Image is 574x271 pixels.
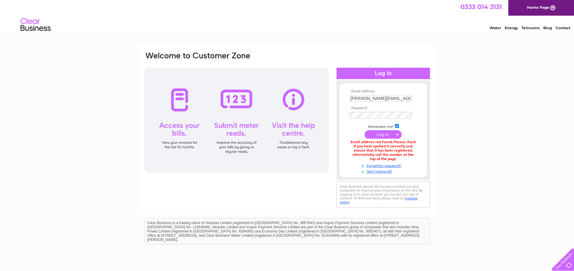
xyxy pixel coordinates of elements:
[490,26,501,30] a: Water
[522,26,540,30] a: Telecoms
[20,16,51,34] img: logo.png
[340,196,418,204] a: cookies policy
[145,3,430,29] div: Clear Business is a trading name of Verastar Limited (registered in [GEOGRAPHIC_DATA] No. 3667643...
[348,89,418,94] th: Email Address:
[365,130,402,139] input: Submit
[348,123,418,129] td: Remember me?
[350,162,418,168] a: Forgotten password?
[556,26,570,30] a: Contact
[350,140,417,161] div: Email address not found. Please check if you have spelled it correctly and ensure that it has bee...
[505,26,518,30] a: Energy
[543,26,552,30] a: Blog
[460,3,502,11] a: 0333 014 3131
[337,181,430,208] div: Clear Business would like to place cookies on your computer to improve your experience of the sit...
[348,106,418,110] th: Password:
[350,168,418,174] a: Not registered?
